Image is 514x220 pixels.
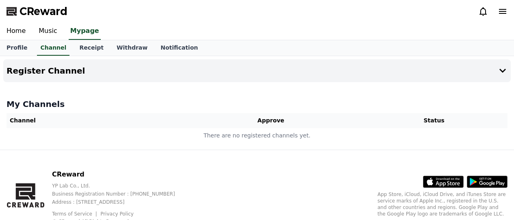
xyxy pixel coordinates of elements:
h4: Register Channel [7,66,85,75]
p: Address : [STREET_ADDRESS] [52,199,188,205]
th: Approve [181,113,360,128]
a: Mypage [69,23,101,40]
a: Withdraw [110,40,154,56]
a: Receipt [73,40,110,56]
p: YP Lab Co., Ltd. [52,183,188,189]
a: Privacy Policy [100,211,134,217]
th: Channel [7,113,181,128]
a: Terms of Service [52,211,98,217]
th: Status [360,113,507,128]
td: There are no registered channels yet. [7,128,507,143]
a: Channel [37,40,69,56]
button: Register Channel [3,59,511,82]
p: App Store, iCloud, iCloud Drive, and iTunes Store are service marks of Apple Inc., registered in ... [377,191,507,217]
h4: My Channels [7,98,507,110]
a: CReward [7,5,67,18]
a: Music [32,23,64,40]
p: Business Registration Number : [PHONE_NUMBER] [52,191,188,197]
span: CReward [20,5,67,18]
a: Notification [154,40,204,56]
p: CReward [52,170,188,179]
